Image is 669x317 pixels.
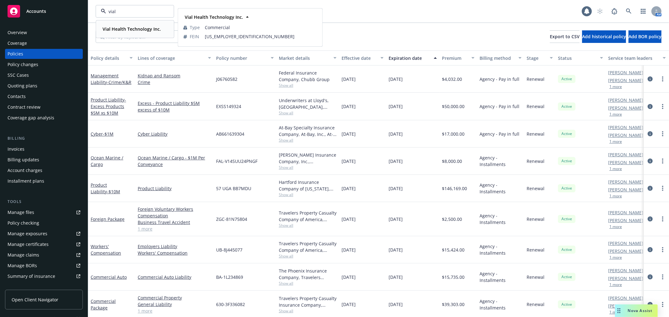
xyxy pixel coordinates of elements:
div: Contacts [8,91,26,101]
div: Travelers Property Casualty Insurance Company, Travelers Insurance [279,295,337,308]
button: 1 more [609,256,622,259]
span: [DATE] [342,216,356,222]
span: - $1M [103,131,114,137]
a: Management Liability [91,73,131,85]
a: [PERSON_NAME] [608,267,643,274]
div: Billing method [480,55,515,61]
span: Agency - Installments [480,298,522,311]
a: Excess - Product Liability $5M excess of $10M [138,100,211,113]
span: [DATE] [389,216,403,222]
a: Overview [5,28,83,38]
button: Premium [439,50,477,65]
div: Summary of insurance [8,271,55,281]
div: Lines of coverage [138,55,204,61]
a: Cyber Liability [138,131,211,137]
span: Type [190,24,200,31]
span: Active [560,216,573,222]
span: J06760582 [216,76,237,82]
a: Summary of insurance [5,271,83,281]
span: [DATE] [389,247,403,253]
div: Effective date [342,55,377,61]
button: Status [555,50,606,65]
a: [PERSON_NAME] [608,209,643,216]
button: Policy details [88,50,135,65]
div: Drag to move [615,304,623,317]
span: FEIN [190,33,199,40]
div: Billing updates [8,155,39,165]
span: Renewal [527,247,544,253]
button: 1 more [609,194,622,198]
span: UB-8J445077 [216,247,242,253]
span: Show all [279,110,337,116]
a: circleInformation [646,103,654,110]
a: [PERSON_NAME] [608,240,643,247]
a: Manage exposures [5,229,83,239]
a: Workers' Compensation [138,250,211,256]
span: $50,000.00 [442,103,465,110]
a: circleInformation [646,130,654,138]
div: Travelers Property Casualty Company of America, Travelers Insurance [279,240,337,253]
span: $15,735.00 [442,274,465,280]
a: Policy checking [5,218,83,228]
div: Hartford Insurance Company of [US_STATE], Hartford Insurance Group [279,179,337,192]
span: Agency - Installments [480,154,522,168]
span: Agency - Installments [480,243,522,256]
div: SSC Cases [8,70,29,80]
span: 630-3F336082 [216,301,245,308]
span: $15,424.00 [442,247,465,253]
button: Billing method [477,50,524,65]
span: [US_EMPLOYER_IDENTIFICATION_NUMBER] [205,33,317,40]
strong: Vial Health Technology Inc. [185,14,243,20]
a: Product Liability [138,185,211,192]
span: Show all [279,223,337,228]
button: Stage [524,50,555,65]
button: Expiration date [386,50,439,65]
button: 1 more [609,283,622,287]
span: Active [560,185,573,191]
button: 1 more [609,310,622,314]
span: [DATE] [389,274,403,280]
a: Search [623,5,635,18]
a: [PERSON_NAME] [608,159,643,166]
a: [PERSON_NAME] [608,132,643,138]
a: Manage claims [5,250,83,260]
a: [PERSON_NAME] [608,105,643,111]
div: Status [558,55,596,61]
span: Show all [279,281,337,286]
div: Premium [442,55,468,61]
span: Agency - Installments [480,270,522,283]
a: [PERSON_NAME] [608,303,643,309]
button: Service team leaders [606,50,668,65]
span: [DATE] [389,131,403,137]
a: Policy AI ingestions [5,282,83,292]
a: circleInformation [646,301,654,308]
span: $2,500.00 [442,216,462,222]
a: Commercial Auto [91,274,127,280]
div: Invoices [8,144,24,154]
a: Product Liability [91,97,126,116]
span: [DATE] [342,274,356,280]
div: Service team leaders [608,55,659,61]
span: Show all [279,192,337,197]
span: $8,000.00 [442,158,462,164]
span: Active [560,131,573,137]
div: Billing [5,135,83,142]
span: Export to CSV [550,34,580,39]
span: 57 UGA BB7MDU [216,185,251,192]
div: Underwriters at Lloyd's, [GEOGRAPHIC_DATA], [PERSON_NAME] of London, CRC Group [279,97,337,110]
span: Renewal [527,131,544,137]
span: FAL-V14SUU24PNGF [216,158,258,164]
a: circleInformation [646,246,654,253]
a: [PERSON_NAME] [608,179,643,185]
a: Contract review [5,102,83,112]
button: 1 more [609,85,622,89]
div: Policy details [91,55,126,61]
button: Export to CSV [550,30,580,43]
button: Market details [276,50,339,65]
button: 1 more [609,225,622,229]
span: - Excess Products $5M xs $10M [91,97,126,116]
div: Policy number [216,55,267,61]
div: Overview [8,28,27,38]
a: Accounts [5,3,83,20]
